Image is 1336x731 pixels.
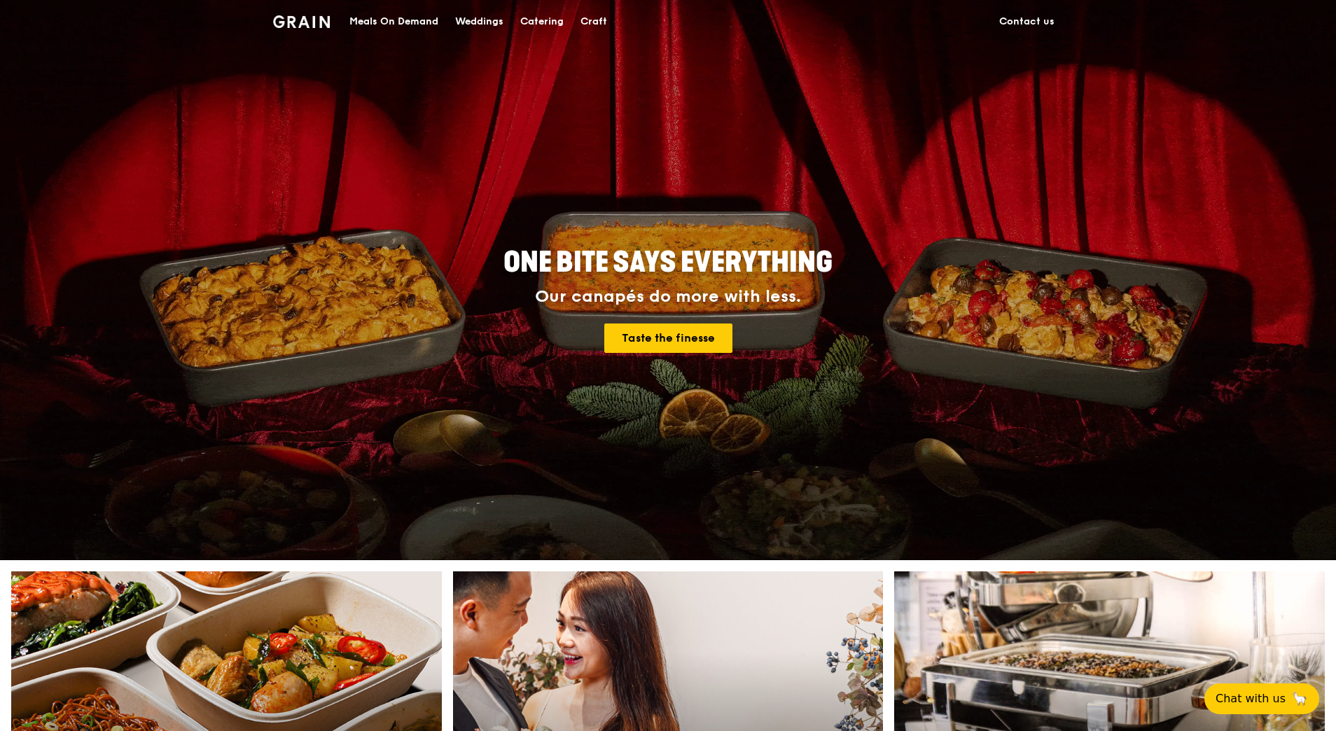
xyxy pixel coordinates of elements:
a: Catering [512,1,572,43]
div: Meals On Demand [349,1,438,43]
span: 🦙 [1291,690,1308,707]
div: Weddings [455,1,503,43]
button: Chat with us🦙 [1204,683,1319,714]
a: Weddings [447,1,512,43]
div: Our canapés do more with less. [416,287,920,307]
a: Craft [572,1,615,43]
a: Taste the finesse [604,323,732,353]
a: Contact us [991,1,1063,43]
div: Catering [520,1,564,43]
span: Chat with us [1216,690,1286,707]
img: Grain [273,15,330,28]
span: ONE BITE SAYS EVERYTHING [503,246,833,279]
div: Craft [580,1,607,43]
